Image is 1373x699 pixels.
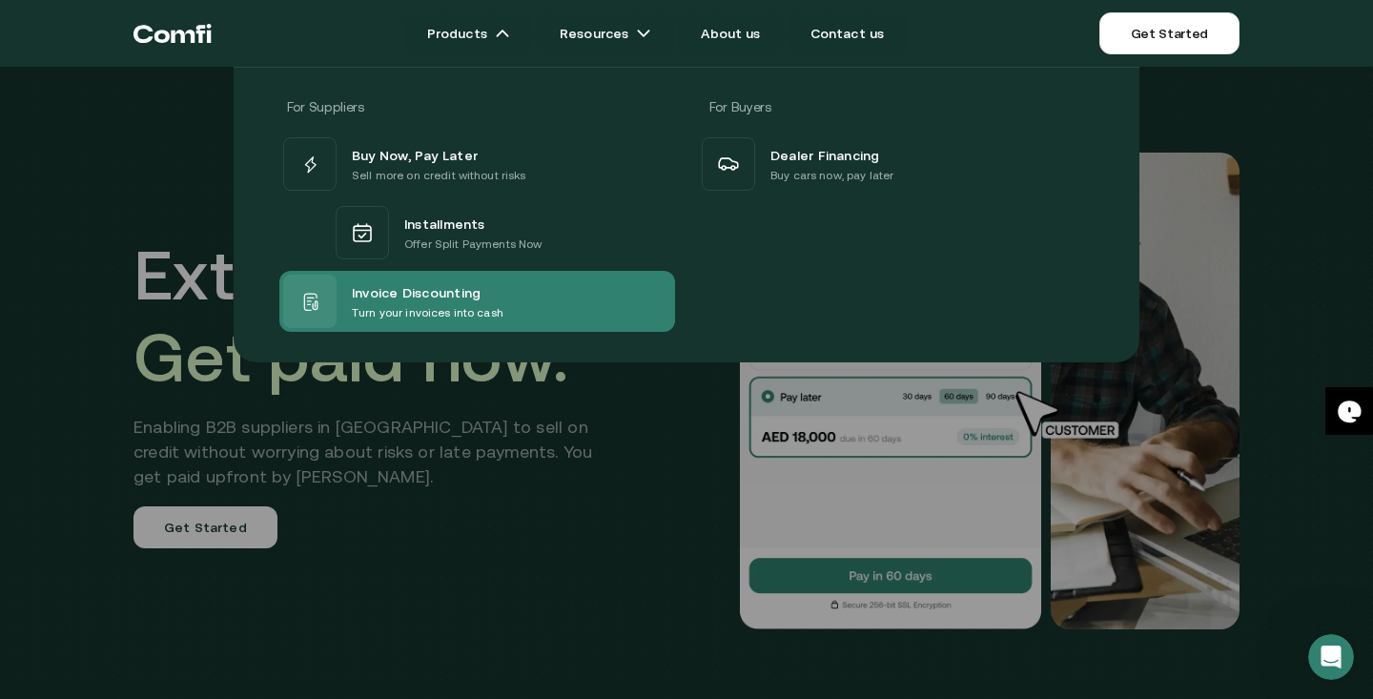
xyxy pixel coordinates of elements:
a: Contact us [788,14,908,52]
a: InstallmentsOffer Split Payments Now [279,195,675,271]
iframe: Intercom live chat [1308,634,1354,680]
p: Buy cars now, pay later [770,166,893,185]
a: About us [678,14,783,52]
span: Installments [404,212,485,235]
span: Buy Now, Pay Later [352,143,478,166]
span: Dealer Financing [770,143,880,166]
span: For Buyers [709,99,771,114]
a: Return to the top of the Comfi home page [133,5,212,62]
a: Productsarrow icons [404,14,533,52]
a: Dealer FinancingBuy cars now, pay later [698,134,1094,195]
span: Invoice Discounting [352,280,481,303]
a: Buy Now, Pay LaterSell more on credit without risks [279,134,675,195]
img: arrow icons [495,26,510,41]
a: Get Started [1099,12,1240,54]
p: Offer Split Payments Now [404,235,542,254]
a: Invoice DiscountingTurn your invoices into cash [279,271,675,332]
p: Sell more on credit without risks [352,166,526,185]
p: Turn your invoices into cash [352,303,503,322]
img: arrow icons [636,26,651,41]
span: For Suppliers [287,99,363,114]
a: Resourcesarrow icons [537,14,674,52]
